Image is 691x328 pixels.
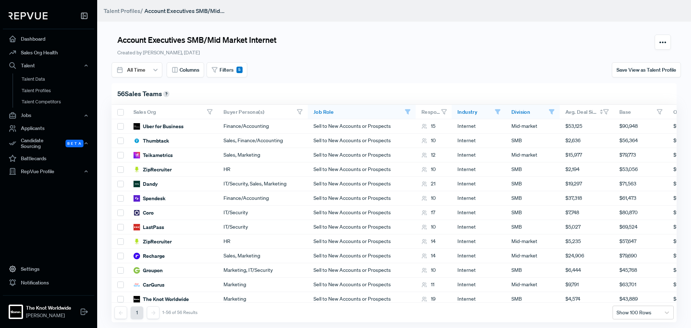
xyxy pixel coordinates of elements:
[452,177,506,191] div: Internet
[421,122,435,130] div: 15
[218,119,308,134] div: Finance/Accounting
[308,148,416,162] div: Sell to New Accounts or Prospects
[421,194,436,202] div: 10
[619,122,638,130] span: $90,948
[3,135,94,152] button: Candidate Sourcing Beta
[308,278,416,292] div: Sell to New Accounts or Prospects
[114,306,198,319] nav: pagination
[619,252,637,260] span: $79,690
[134,282,140,288] img: CarGurus
[565,151,582,159] span: $15,977
[134,224,140,230] img: LastPass
[452,278,506,292] div: Internet
[114,306,127,319] button: Previous
[452,220,506,234] div: Internet
[140,7,143,14] span: /
[134,181,140,187] img: Dandy
[457,109,477,115] span: Industry
[3,122,94,135] a: Applicants
[421,180,435,188] div: 21
[565,223,581,231] span: $5,027
[421,238,435,245] div: 14
[218,220,308,234] div: IT/Security
[223,109,264,115] span: Buyer Persona(s)
[673,166,691,173] span: $90,778
[134,267,163,274] div: Groupon
[452,234,506,249] div: Internet
[506,134,560,148] div: SMB
[565,194,582,202] span: $37,318
[619,223,637,231] span: $69,524
[565,295,580,303] span: $4,574
[218,278,308,292] div: Marketing
[506,234,560,249] div: Mid-market
[421,151,435,159] div: 12
[506,177,560,191] div: SMB
[452,105,506,119] div: Toggle SortBy
[3,152,94,165] a: Battlecards
[3,165,94,178] div: RepVue Profile
[3,46,94,59] a: Sales Org Health
[308,105,416,119] div: Toggle SortBy
[134,210,140,216] img: Coro
[614,105,668,119] div: Toggle SortBy
[619,180,636,188] span: $71,563
[421,266,436,274] div: 10
[13,73,104,85] a: Talent Data
[104,7,140,14] span: Talent Profiles
[308,206,416,220] div: Sell to New Accounts or Prospects
[26,304,71,312] strong: The Knot Worldwide
[619,266,637,274] span: $45,768
[13,85,104,96] a: Talent Profiles
[308,162,416,177] div: Sell to New Accounts or Prospects
[421,295,435,303] div: 19
[506,206,560,220] div: SMB
[673,266,691,274] span: $84,501
[506,249,560,263] div: Mid-market
[134,180,158,188] div: Dandy
[134,109,156,115] span: Sales Org
[452,119,506,134] div: Internet
[313,109,334,115] span: Job Role
[167,62,204,77] button: Columns
[134,252,165,260] div: Recharge
[134,195,140,202] img: Spendesk
[128,105,218,119] div: Toggle SortBy
[134,238,172,245] div: ZipRecruiter
[134,195,166,202] div: Spendesk
[612,62,681,77] button: Save View as Talent Profile
[619,209,638,216] span: $80,870
[144,7,225,14] strong: Account Executives SMB/Mid...
[308,292,416,306] div: Sell to New Accounts or Prospects
[421,281,434,288] div: 11
[308,119,416,134] div: Sell to New Accounts or Prospects
[421,209,435,216] div: 17
[565,209,579,216] span: $7,748
[452,292,506,306] div: Internet
[617,67,676,73] span: Save View as Talent Profile
[565,180,582,188] span: $19,297
[506,220,560,234] div: SMB
[565,166,579,173] span: $2,194
[134,209,154,216] div: Coro
[134,123,184,130] div: Uber for Business
[134,296,140,302] img: The Knot Worldwide
[3,295,94,322] a: The Knot WorldwideThe Knot Worldwide[PERSON_NAME]
[3,59,94,72] div: Talent
[9,12,48,19] img: RepVue
[162,310,198,315] div: 1-56 of 56 Results
[147,306,159,319] button: Next
[421,109,441,115] span: Respondents
[452,263,506,278] div: Internet
[619,151,636,159] span: $79,773
[134,166,172,173] div: ZipRecruiter
[452,148,506,162] div: Internet
[236,67,243,73] div: 5
[134,123,140,130] img: Uber for Business
[619,194,636,202] span: $61,473
[421,252,435,260] div: 14
[207,62,247,77] button: Filters5
[506,191,560,206] div: SMB
[619,281,636,288] span: $63,701
[506,162,560,177] div: SMB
